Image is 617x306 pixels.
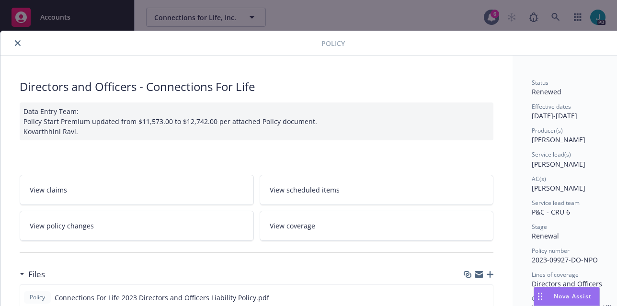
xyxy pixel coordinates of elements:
[532,279,602,288] span: Directors and Officers
[532,126,563,135] span: Producer(s)
[532,79,548,87] span: Status
[480,293,489,303] button: preview file
[532,175,546,183] span: AC(s)
[30,221,94,231] span: View policy changes
[532,223,547,231] span: Stage
[532,159,585,169] span: [PERSON_NAME]
[260,211,494,241] a: View coverage
[260,175,494,205] a: View scheduled items
[20,102,493,140] div: Data Entry Team: Policy Start Premium updated from $11,573.00 to $12,742.00 per attached Policy d...
[28,268,45,281] h3: Files
[532,102,571,111] span: Effective dates
[20,79,493,95] div: Directors and Officers - Connections For Life
[532,247,570,255] span: Policy number
[270,185,340,195] span: View scheduled items
[532,150,571,159] span: Service lead(s)
[12,37,23,49] button: close
[20,175,254,205] a: View claims
[534,287,546,306] div: Drag to move
[532,199,580,207] span: Service lead team
[55,293,269,303] span: Connections For Life 2023 Directors and Officers Liability Policy.pdf
[465,293,473,303] button: download file
[532,135,585,144] span: [PERSON_NAME]
[532,87,561,96] span: Renewed
[28,293,47,302] span: Policy
[534,287,600,306] button: Nova Assist
[532,183,585,193] span: [PERSON_NAME]
[20,211,254,241] a: View policy changes
[30,185,67,195] span: View claims
[554,292,592,300] span: Nova Assist
[532,207,570,216] span: P&C - CRU 6
[532,271,579,279] span: Lines of coverage
[532,295,551,303] span: Carrier
[532,255,598,264] span: 2023-09927-DO-NPO
[532,231,559,240] span: Renewal
[321,38,345,48] span: Policy
[270,221,315,231] span: View coverage
[20,268,45,281] div: Files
